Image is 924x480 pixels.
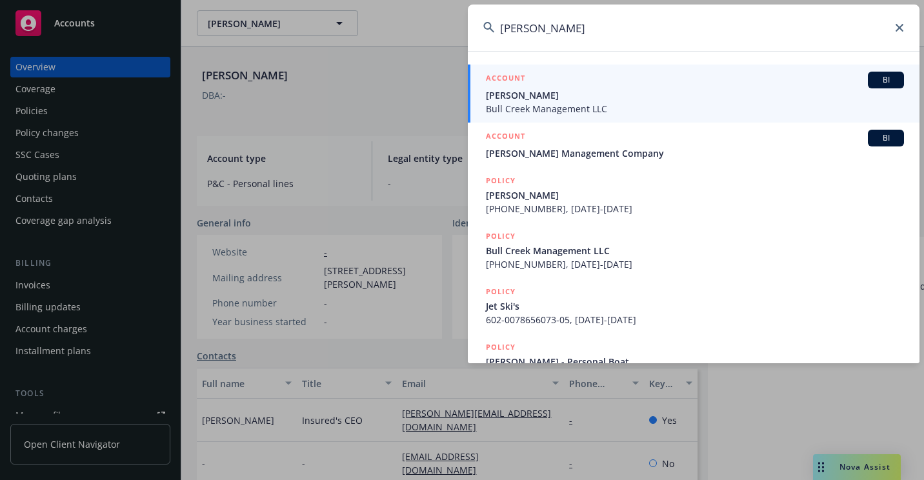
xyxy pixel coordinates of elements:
[468,123,919,167] a: ACCOUNTBI[PERSON_NAME] Management Company
[486,102,904,115] span: Bull Creek Management LLC
[486,230,516,243] h5: POLICY
[486,146,904,160] span: [PERSON_NAME] Management Company
[468,278,919,334] a: POLICYJet Ski's602-0078656073-05, [DATE]-[DATE]
[486,202,904,215] span: [PHONE_NUMBER], [DATE]-[DATE]
[873,132,899,144] span: BI
[486,188,904,202] span: [PERSON_NAME]
[486,341,516,354] h5: POLICY
[486,88,904,102] span: [PERSON_NAME]
[468,223,919,278] a: POLICYBull Creek Management LLC[PHONE_NUMBER], [DATE]-[DATE]
[468,5,919,51] input: Search...
[468,334,919,389] a: POLICY[PERSON_NAME] - Personal Boat
[486,299,904,313] span: Jet Ski's
[486,174,516,187] h5: POLICY
[486,257,904,271] span: [PHONE_NUMBER], [DATE]-[DATE]
[486,130,525,145] h5: ACCOUNT
[486,72,525,87] h5: ACCOUNT
[486,285,516,298] h5: POLICY
[468,65,919,123] a: ACCOUNTBI[PERSON_NAME]Bull Creek Management LLC
[873,74,899,86] span: BI
[486,244,904,257] span: Bull Creek Management LLC
[486,355,904,368] span: [PERSON_NAME] - Personal Boat
[468,167,919,223] a: POLICY[PERSON_NAME][PHONE_NUMBER], [DATE]-[DATE]
[486,313,904,326] span: 602-0078656073-05, [DATE]-[DATE]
